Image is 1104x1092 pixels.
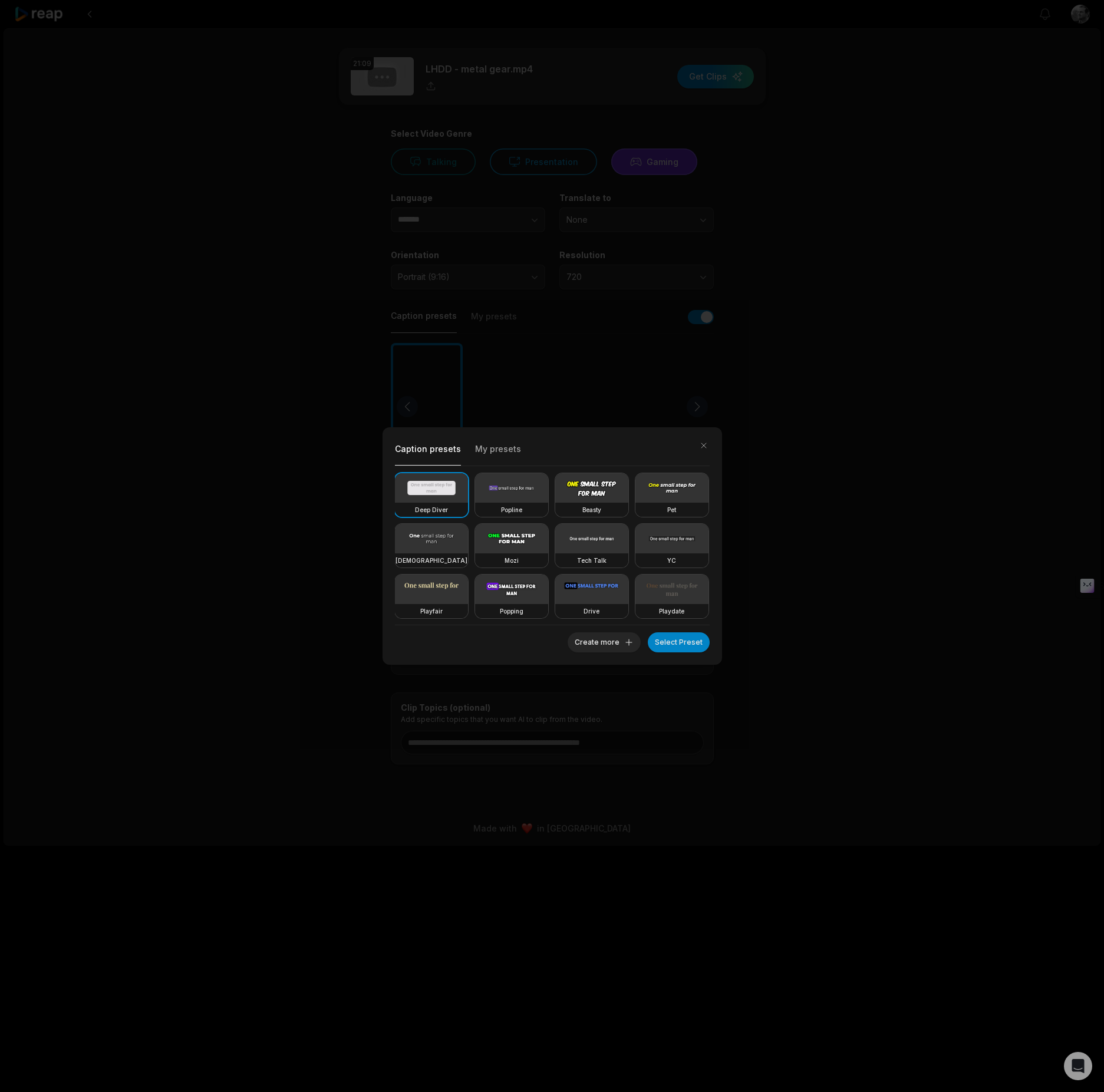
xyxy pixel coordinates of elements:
[648,632,710,652] button: Select Preset
[500,606,523,616] h3: Popping
[415,505,448,514] h3: Deep Diver
[667,556,676,565] h3: YC
[395,440,461,466] button: Caption presets
[475,440,521,466] button: My presets
[396,556,467,565] h3: [DEMOGRAPHIC_DATA]
[501,505,522,514] h3: Popline
[568,632,641,652] button: Create more
[659,606,684,616] h3: Playdate
[568,635,641,647] a: Create more
[1064,1052,1092,1080] div: Open Intercom Messenger
[667,505,676,514] h3: Pet
[582,505,601,514] h3: Beasty
[505,556,519,565] h3: Mozi
[577,556,607,565] h3: Tech Talk
[584,606,599,616] h3: Drive
[420,606,443,616] h3: Playfair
